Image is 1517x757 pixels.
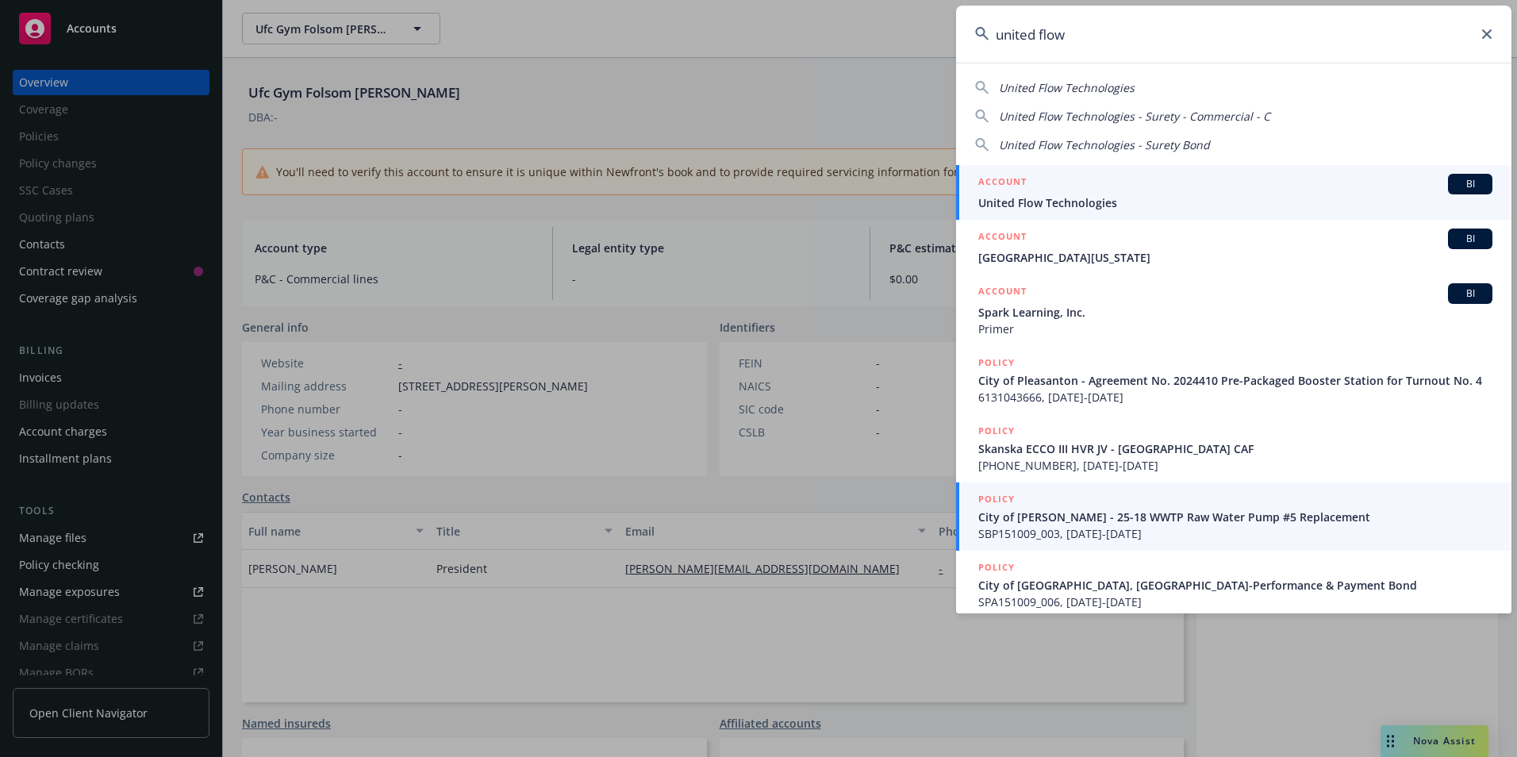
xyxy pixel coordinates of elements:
h5: ACCOUNT [978,174,1027,193]
a: POLICYCity of Pleasanton - Agreement No. 2024410 Pre-Packaged Booster Station for Turnout No. 461... [956,346,1511,414]
span: City of [GEOGRAPHIC_DATA], [GEOGRAPHIC_DATA]-Performance & Payment Bond [978,577,1492,594]
a: POLICYCity of [PERSON_NAME] - 25-18 WWTP Raw Water Pump #5 ReplacementSBP151009_003, [DATE]-[DATE] [956,482,1511,551]
span: [GEOGRAPHIC_DATA][US_STATE] [978,249,1492,266]
span: BI [1454,232,1486,246]
span: [PHONE_NUMBER], [DATE]-[DATE] [978,457,1492,474]
h5: POLICY [978,355,1015,371]
h5: ACCOUNT [978,283,1027,302]
span: SPA151009_006, [DATE]-[DATE] [978,594,1492,610]
input: Search... [956,6,1511,63]
span: Spark Learning, Inc. [978,304,1492,321]
span: United Flow Technologies - Surety - Commercial - C [999,109,1270,124]
h5: POLICY [978,423,1015,439]
span: City of Pleasanton - Agreement No. 2024410 Pre-Packaged Booster Station for Turnout No. 4 [978,372,1492,389]
span: BI [1454,177,1486,191]
span: United Flow Technologies [978,194,1492,211]
span: Skanska ECCO III HVR JV - [GEOGRAPHIC_DATA] CAF [978,440,1492,457]
span: Primer [978,321,1492,337]
a: ACCOUNTBIUnited Flow Technologies [956,165,1511,220]
span: United Flow Technologies [999,80,1135,95]
span: SBP151009_003, [DATE]-[DATE] [978,525,1492,542]
span: City of [PERSON_NAME] - 25-18 WWTP Raw Water Pump #5 Replacement [978,509,1492,525]
a: POLICYCity of [GEOGRAPHIC_DATA], [GEOGRAPHIC_DATA]-Performance & Payment BondSPA151009_006, [DATE... [956,551,1511,619]
span: United Flow Technologies - Surety Bond [999,137,1210,152]
a: ACCOUNTBI[GEOGRAPHIC_DATA][US_STATE] [956,220,1511,275]
h5: POLICY [978,491,1015,507]
span: BI [1454,286,1486,301]
a: POLICYSkanska ECCO III HVR JV - [GEOGRAPHIC_DATA] CAF[PHONE_NUMBER], [DATE]-[DATE] [956,414,1511,482]
h5: POLICY [978,559,1015,575]
h5: ACCOUNT [978,229,1027,248]
a: ACCOUNTBISpark Learning, Inc.Primer [956,275,1511,346]
span: 6131043666, [DATE]-[DATE] [978,389,1492,405]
